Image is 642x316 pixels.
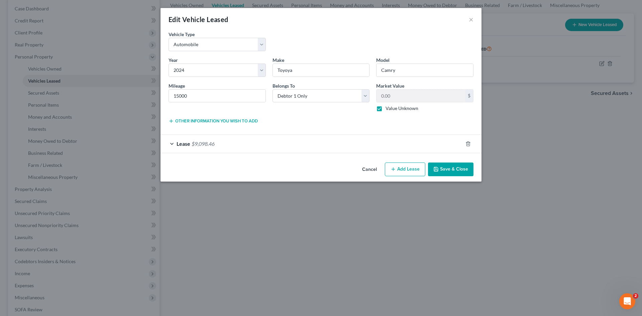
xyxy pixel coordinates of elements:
[273,64,369,77] input: ex. Nissan
[169,15,228,24] div: Edit Vehicle Leased
[169,31,195,37] span: Vehicle Type
[385,163,425,177] button: Add Lease
[169,82,185,89] label: Mileage
[273,83,295,89] span: Belongs To
[169,90,265,102] input: --
[273,57,284,63] span: Make
[619,293,635,309] iframe: Intercom live chat
[192,140,215,147] span: $9,098.46
[169,118,258,124] button: Other information you wish to add
[377,90,465,102] input: 0.00
[465,90,473,102] div: $
[376,82,404,89] label: Market Value
[376,57,390,63] span: Model
[177,140,190,147] span: Lease
[377,64,473,77] input: ex. Altima
[469,15,473,23] button: ×
[357,163,382,177] button: Cancel
[428,163,473,177] button: Save & Close
[169,57,178,63] span: Year
[386,105,418,112] label: Value Unknown
[633,293,638,299] span: 2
